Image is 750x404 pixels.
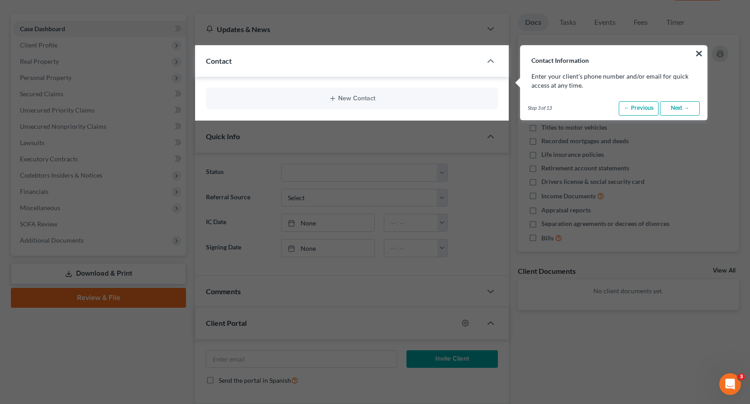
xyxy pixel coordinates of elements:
[695,46,703,61] button: ×
[719,373,741,395] iframe: Intercom live chat
[521,46,707,65] h3: Contact Information
[213,95,491,102] button: New Contact
[738,373,745,381] span: 3
[528,104,552,112] span: Step 3 of 13
[206,56,232,65] span: Contact
[660,101,700,116] a: Next →
[619,101,659,116] a: ← Previous
[531,72,696,90] p: Enter your client's phone number and/or email for quick access at any time.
